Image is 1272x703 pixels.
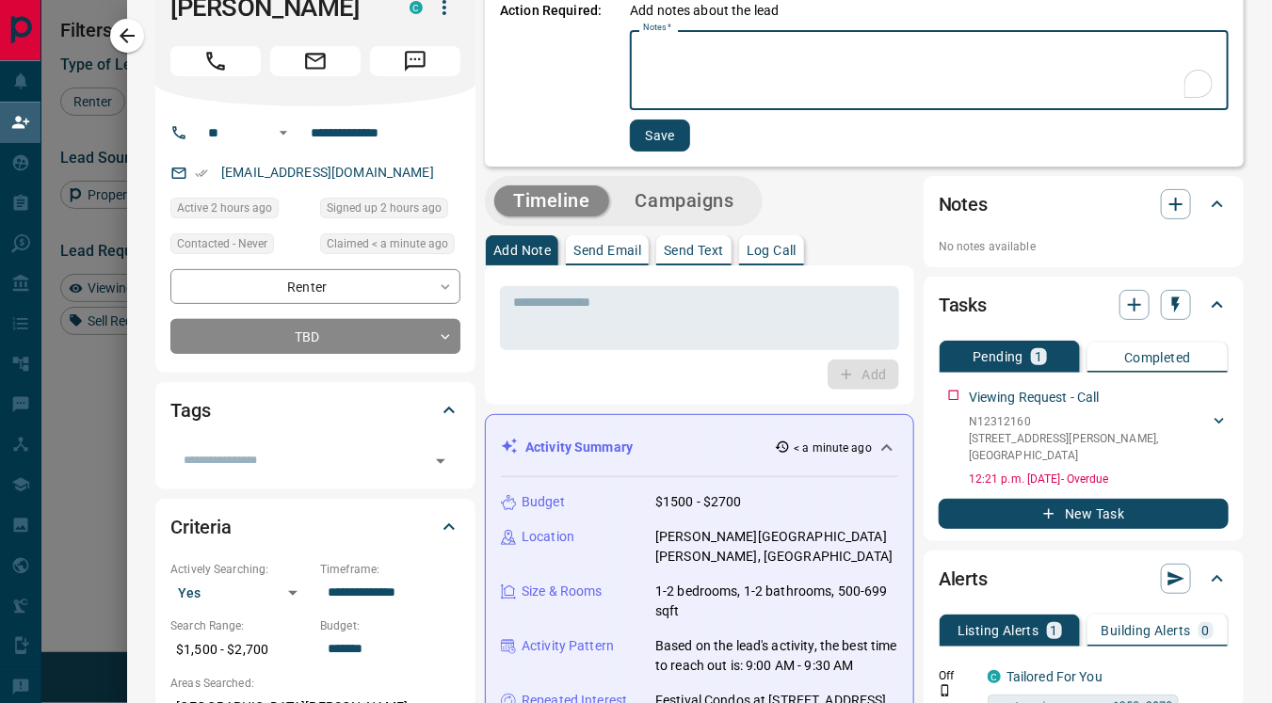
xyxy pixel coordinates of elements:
[170,388,460,433] div: Tags
[494,185,609,216] button: Timeline
[170,319,460,354] div: TBD
[969,471,1229,487] p: 12:21 p.m. [DATE] - Overdue
[427,448,454,474] button: Open
[1202,624,1210,637] p: 0
[170,675,460,692] p: Areas Searched:
[320,233,460,260] div: Wed Aug 13 2025
[794,439,872,456] p: < a minute ago
[664,244,724,257] p: Send Text
[939,667,976,684] p: Off
[170,395,210,425] h2: Tags
[501,430,898,465] div: Activity Summary< a minute ago
[958,624,1039,637] p: Listing Alerts
[195,167,208,180] svg: Email Verified
[939,238,1229,255] p: No notes available
[939,564,988,594] h2: Alerts
[1006,669,1103,684] a: Tailored For You
[170,634,311,665] p: $1,500 - $2,700
[969,430,1210,464] p: [STREET_ADDRESS][PERSON_NAME] , [GEOGRAPHIC_DATA]
[988,670,1001,683] div: condos.ca
[617,185,753,216] button: Campaigns
[410,1,423,14] div: condos.ca
[270,46,361,76] span: Email
[320,617,460,634] p: Budget:
[177,234,267,253] span: Contacted - Never
[272,121,295,144] button: Open
[939,556,1229,601] div: Alerts
[525,438,633,457] p: Activity Summary
[630,120,690,152] button: Save
[643,39,1216,103] textarea: To enrich screen reader interactions, please activate Accessibility in Grammarly extension settings
[493,244,551,257] p: Add Note
[170,617,311,634] p: Search Range:
[973,350,1023,363] p: Pending
[1051,624,1058,637] p: 1
[522,582,603,601] p: Size & Rooms
[1102,624,1191,637] p: Building Alerts
[939,189,988,219] h2: Notes
[170,269,460,304] div: Renter
[939,684,952,697] svg: Push Notification Only
[500,1,602,152] p: Action Required:
[221,165,434,180] a: [EMAIL_ADDRESS][DOMAIN_NAME]
[522,636,614,656] p: Activity Pattern
[170,512,232,542] h2: Criteria
[643,22,671,34] label: Notes
[969,413,1210,430] p: N12312160
[320,561,460,578] p: Timeframe:
[170,198,311,224] div: Wed Aug 13 2025
[747,244,797,257] p: Log Call
[177,199,272,217] span: Active 2 hours ago
[939,499,1229,529] button: New Task
[573,244,641,257] p: Send Email
[655,492,742,512] p: $1500 - $2700
[655,636,898,676] p: Based on the lead's activity, the best time to reach out is: 9:00 AM - 9:30 AM
[969,388,1100,407] p: Viewing Request - Call
[327,199,442,217] span: Signed up 2 hours ago
[327,234,448,253] span: Claimed < a minute ago
[370,46,460,76] span: Message
[522,492,565,512] p: Budget
[170,504,460,550] div: Criteria
[1124,351,1191,364] p: Completed
[522,527,574,547] p: Location
[655,582,898,621] p: 1-2 bedrooms, 1-2 bathrooms, 500-699 sqft
[1035,350,1042,363] p: 1
[939,290,987,320] h2: Tasks
[939,282,1229,328] div: Tasks
[170,578,311,608] div: Yes
[655,527,898,567] p: [PERSON_NAME][GEOGRAPHIC_DATA][PERSON_NAME], [GEOGRAPHIC_DATA]
[969,409,1229,468] div: N12312160[STREET_ADDRESS][PERSON_NAME],[GEOGRAPHIC_DATA]
[630,1,779,21] p: Add notes about the lead
[320,198,460,224] div: Wed Aug 13 2025
[939,182,1229,227] div: Notes
[170,561,311,578] p: Actively Searching:
[170,46,261,76] span: Call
